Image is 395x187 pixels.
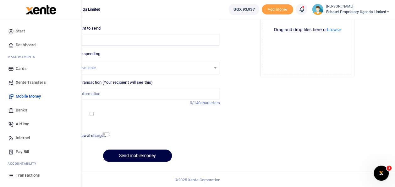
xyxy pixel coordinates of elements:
[11,54,35,59] span: ake Payments
[228,4,259,15] a: UGX 93,937
[25,7,56,12] a: logo-small logo-large logo-large
[103,150,172,162] button: Send mobilemoney
[263,27,352,33] div: Drag and drop files here or
[312,4,323,15] img: profile-user
[5,52,76,62] li: M
[5,168,76,182] a: Transactions
[55,34,220,46] input: UGX
[16,93,41,99] span: Mobile Money
[16,172,40,178] span: Transactions
[326,9,390,15] span: Echotel Proprietary Uganda Limited
[262,7,293,11] a: Add money
[5,103,76,117] a: Banks
[26,5,56,14] img: logo-large
[55,79,153,86] label: Memo for this transaction (Your recipient will see this)
[5,89,76,103] a: Mobile Money
[55,88,220,100] input: Enter extra information
[233,6,255,13] span: UGX 93,937
[5,131,76,145] a: Internet
[374,166,389,181] iframe: Intercom live chat
[5,117,76,131] a: Airtime
[12,161,36,166] span: countability
[387,166,392,171] span: 1
[5,24,76,38] a: Start
[16,28,25,34] span: Start
[5,76,76,89] a: Xente Transfers
[5,159,76,168] li: Ac
[200,100,220,105] span: characters
[16,121,29,127] span: Airtime
[16,65,27,72] span: Cards
[312,4,390,15] a: profile-user [PERSON_NAME] Echotel Proprietary Uganda Limited
[16,107,27,113] span: Banks
[5,62,76,76] a: Cards
[327,27,341,32] button: browse
[16,135,30,141] span: Internet
[16,79,46,86] span: Xente Transfers
[5,38,76,52] a: Dashboard
[190,100,200,105] span: 0/140
[262,4,293,15] li: Toup your wallet
[5,145,76,159] a: Pay Bill
[226,4,262,15] li: Wallet ballance
[16,149,29,155] span: Pay Bill
[262,4,293,15] span: Add money
[16,42,36,48] span: Dashboard
[59,65,211,71] div: No options available.
[326,4,390,9] small: [PERSON_NAME]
